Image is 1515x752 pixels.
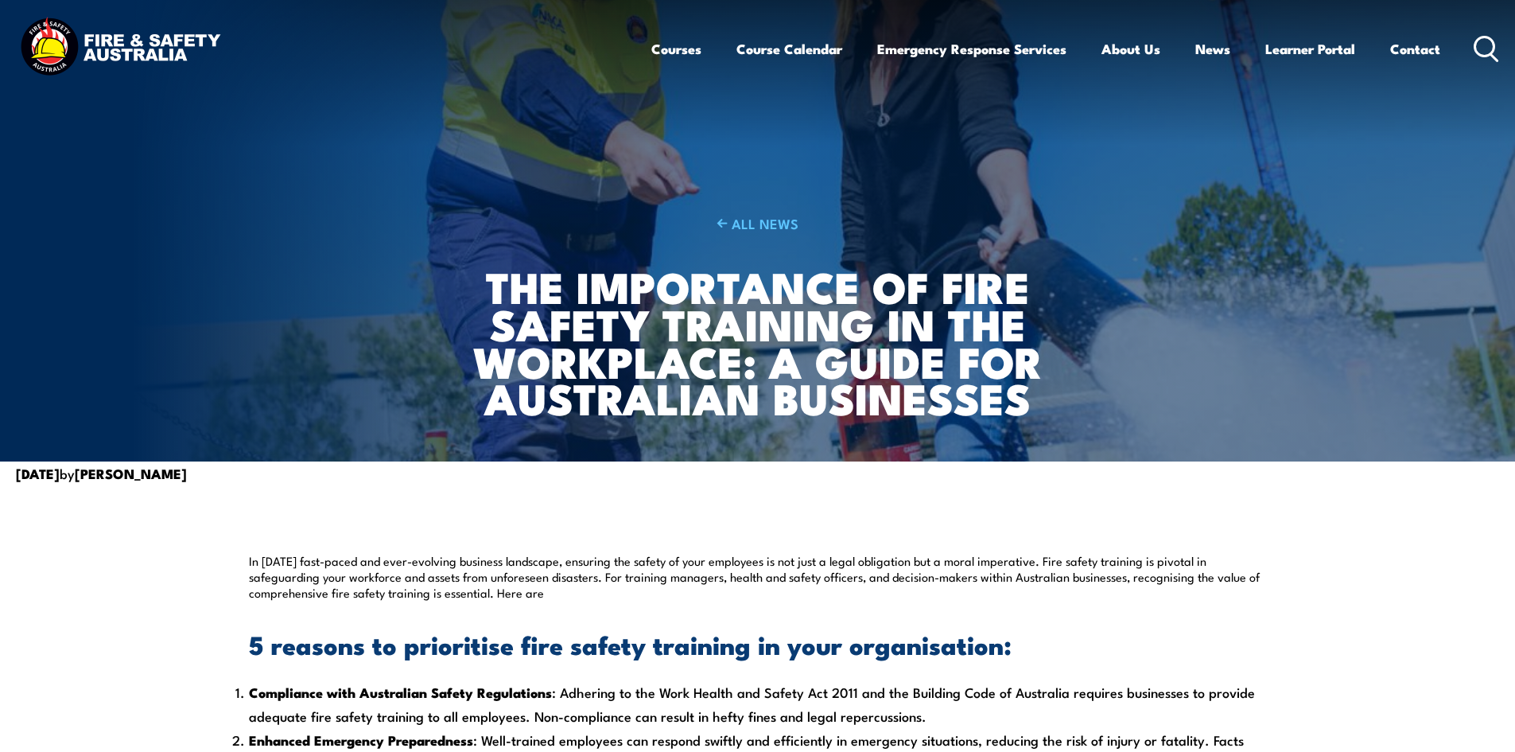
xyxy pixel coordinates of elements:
a: News [1195,28,1230,70]
strong: Enhanced Emergency Preparedness [249,730,473,750]
strong: Compliance with Australian Safety Regulations [249,682,552,703]
strong: [DATE] [16,463,60,484]
strong: 5 reasons to prioritise fire safety training in your organisation: [249,624,1012,664]
a: Contact [1390,28,1440,70]
p: In [DATE] fast-paced and ever-evolving business landscape, ensuring the safety of your employees ... [249,553,1267,601]
a: ALL NEWS [445,214,1070,232]
a: Learner Portal [1265,28,1355,70]
a: Courses [651,28,701,70]
strong: [PERSON_NAME] [75,463,187,484]
span: by [16,463,187,483]
h1: The Importance of Fire Safety Training in the Workplace: A Guide for Australian Businesses [445,267,1070,416]
a: About Us [1101,28,1160,70]
a: Course Calendar [736,28,842,70]
li: : Adhering to the Work Health and Safety Act 2011 and the Building Code of Australia requires bus... [249,680,1267,728]
a: Emergency Response Services [877,28,1066,70]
